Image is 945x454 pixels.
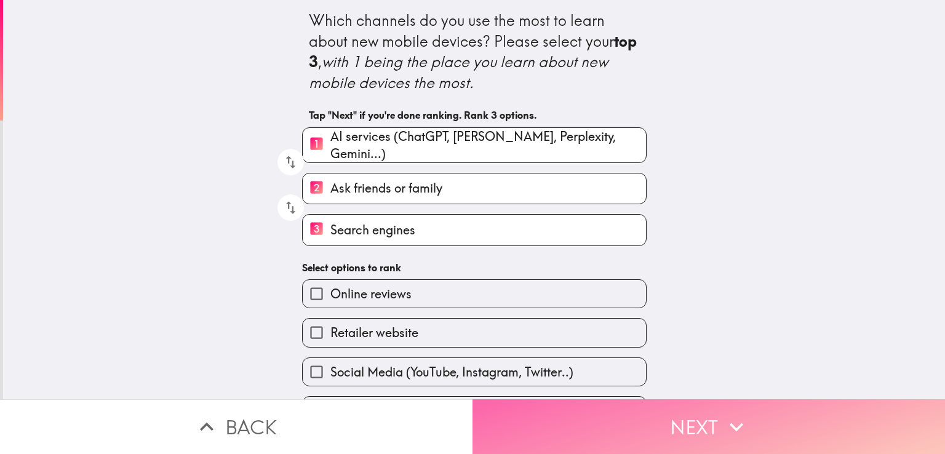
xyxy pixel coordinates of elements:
[330,180,442,197] span: Ask friends or family
[330,324,418,341] span: Retailer website
[303,128,646,162] button: 1AI services (ChatGPT, [PERSON_NAME], Perplexity, Gemini...)
[303,215,646,245] button: 3Search engines
[330,128,646,162] span: AI services (ChatGPT, [PERSON_NAME], Perplexity, Gemini...)
[303,280,646,308] button: Online reviews
[309,108,640,122] h6: Tap "Next" if you're done ranking. Rank 3 options.
[309,52,612,92] i: with 1 being the place you learn about new mobile devices the most.
[303,319,646,346] button: Retailer website
[309,10,640,93] div: Which channels do you use the most to learn about new mobile devices? Please select your ,
[302,261,647,274] h6: Select options to rank
[330,364,573,381] span: Social Media (YouTube, Instagram, Twitter..)
[330,285,412,303] span: Online reviews
[303,358,646,386] button: Social Media (YouTube, Instagram, Twitter..)
[330,221,415,239] span: Search engines
[472,399,945,454] button: Next
[303,173,646,204] button: 2Ask friends or family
